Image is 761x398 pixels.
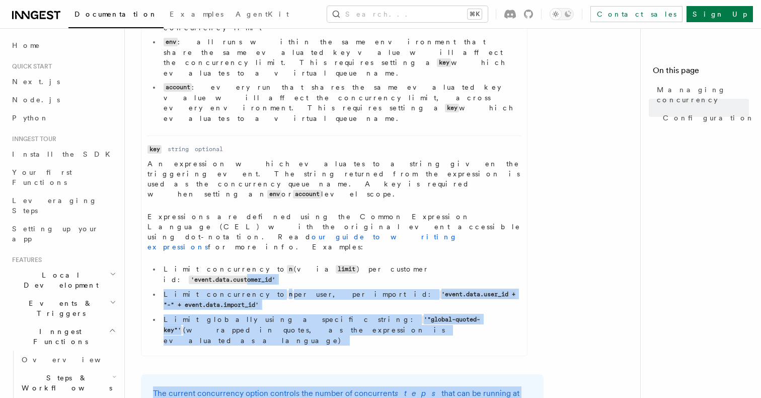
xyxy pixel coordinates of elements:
p: An expression which evaluates to a string given the triggering event. The string returned from th... [147,159,521,200]
span: Leveraging Steps [12,196,97,215]
a: Leveraging Steps [8,191,118,220]
span: Inngest Functions [8,326,109,347]
span: Steps & Workflows [18,373,112,393]
code: account [164,83,192,92]
dd: string [168,145,189,153]
span: Examples [170,10,223,18]
li: Limit concurrency to per user, per import id: [161,289,521,310]
span: Local Development [8,270,110,290]
span: Next.js [12,78,60,86]
span: Features [8,256,42,264]
button: Local Development [8,266,118,294]
span: Node.js [12,96,60,104]
code: key [147,145,162,154]
a: Node.js [8,91,118,109]
code: n [287,265,294,274]
li: Limit concurrency to (via ) per customer id: [161,264,521,285]
span: Managing concurrency [657,85,749,105]
a: our guide to writing expressions [147,233,458,251]
span: Your first Functions [12,168,72,186]
button: Toggle dark mode [550,8,574,20]
em: steps [395,388,441,398]
a: Configuration [659,109,749,127]
span: Python [12,114,49,122]
span: Home [12,40,40,50]
span: Configuration [663,113,754,123]
a: Python [8,109,118,127]
code: env [164,38,178,46]
li: Limit globally using a specific string: (wrapped in quotes, as the expression is evaluated as a l... [161,314,521,346]
a: Sign Up [687,6,753,22]
kbd: ⌘K [468,9,482,19]
span: AgentKit [236,10,289,18]
a: Home [8,36,118,54]
a: Next.js [8,73,118,91]
span: Documentation [74,10,158,18]
button: Steps & Workflows [18,369,118,397]
dd: optional [195,145,223,153]
a: Managing concurrency [653,81,749,109]
span: Quick start [8,62,52,71]
a: Setting up your app [8,220,118,248]
span: Events & Triggers [8,298,110,318]
a: Your first Functions [8,163,118,191]
code: 'event.data.customer_id' [189,276,277,284]
span: Overview [22,356,125,364]
h4: On this page [653,64,749,81]
code: key [445,104,459,112]
li: : every run that shares the same evaluated key value will affect the concurrency limit, across ev... [161,82,521,123]
a: Contact sales [590,6,682,22]
p: Expressions are defined using the Common Expression Language (CEL) with the original event access... [147,212,521,252]
code: limit [336,265,357,274]
button: Inngest Functions [8,322,118,351]
code: n [287,290,294,299]
code: account [293,190,321,198]
a: AgentKit [230,3,295,27]
code: env [267,190,281,198]
button: Search...⌘K [327,6,488,22]
span: Install the SDK [12,150,116,158]
span: Inngest tour [8,135,56,143]
code: key [437,58,451,67]
a: Install the SDK [8,145,118,163]
a: Documentation [68,3,164,28]
a: Examples [164,3,230,27]
a: Overview [18,351,118,369]
span: Setting up your app [12,225,99,243]
li: : all runs within the same environment that share the same evaluated key value will affect the co... [161,37,521,78]
button: Events & Triggers [8,294,118,322]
